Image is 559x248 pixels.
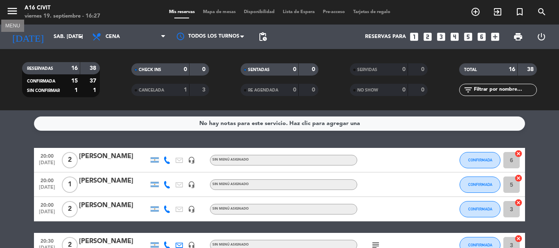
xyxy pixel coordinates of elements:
[248,88,278,92] span: RE AGENDADA
[514,150,523,158] i: cancel
[25,12,100,20] div: viernes 19. septiembre - 16:27
[319,10,349,14] span: Pre-acceso
[6,5,18,17] i: menu
[514,174,523,182] i: cancel
[468,243,492,247] span: CONFIRMADA
[76,32,86,42] i: arrow_drop_down
[436,31,446,42] i: looks_3
[71,78,78,84] strong: 15
[165,10,199,14] span: Mis reservas
[460,152,500,168] button: CONFIRMADA
[530,25,553,49] div: LOG OUT
[279,10,319,14] span: Lista de Espera
[79,236,149,247] div: [PERSON_NAME]
[62,201,78,217] span: 2
[312,87,317,93] strong: 0
[6,28,50,46] i: [DATE]
[199,119,360,128] div: No hay notas para este servicio. Haz clic para agregar una
[449,31,460,42] i: looks_4
[188,206,195,213] i: headset_mic
[37,200,57,209] span: 20:00
[37,209,57,219] span: [DATE]
[27,67,53,71] span: RESERVADAS
[212,207,249,210] span: Sin menú asignado
[184,67,187,72] strong: 0
[293,87,296,93] strong: 0
[421,67,426,72] strong: 0
[421,87,426,93] strong: 0
[79,151,149,162] div: [PERSON_NAME]
[240,10,279,14] span: Disponibilidad
[515,7,525,17] i: turned_in_not
[490,31,500,42] i: add_box
[365,34,406,40] span: Reservas para
[248,68,270,72] span: SENTADAS
[258,32,268,42] span: pending_actions
[71,65,78,71] strong: 16
[212,183,249,186] span: Sin menú asignado
[473,85,536,94] input: Filtrar por nombre...
[357,88,378,92] span: NO SHOW
[509,67,515,72] strong: 16
[468,158,492,162] span: CONFIRMADA
[293,67,296,72] strong: 0
[1,22,24,29] div: MENU
[527,67,535,72] strong: 38
[537,7,547,17] i: search
[37,236,57,245] span: 20:30
[476,31,487,42] i: looks_6
[188,181,195,188] i: headset_mic
[184,87,187,93] strong: 1
[513,32,523,42] span: print
[402,87,406,93] strong: 0
[79,176,149,186] div: [PERSON_NAME]
[514,199,523,207] i: cancel
[27,89,60,93] span: SIN CONFIRMAR
[90,78,98,84] strong: 37
[536,32,546,42] i: power_settings_new
[460,201,500,217] button: CONFIRMADA
[212,158,249,161] span: Sin menú asignado
[468,182,492,187] span: CONFIRMADA
[37,175,57,185] span: 20:00
[464,68,477,72] span: TOTAL
[463,31,473,42] i: looks_5
[139,68,161,72] span: CHECK INS
[468,207,492,211] span: CONFIRMADA
[312,67,317,72] strong: 0
[139,88,164,92] span: CANCELADA
[37,185,57,194] span: [DATE]
[79,200,149,211] div: [PERSON_NAME]
[62,152,78,168] span: 2
[514,235,523,243] i: cancel
[188,156,195,164] i: headset_mic
[471,7,480,17] i: add_circle_outline
[27,79,55,83] span: CONFIRMADA
[357,68,377,72] span: SERVIDAS
[493,7,503,17] i: exit_to_app
[460,177,500,193] button: CONFIRMADA
[6,5,18,20] button: menu
[402,67,406,72] strong: 0
[37,151,57,160] span: 20:00
[349,10,394,14] span: Tarjetas de regalo
[202,87,207,93] strong: 3
[422,31,433,42] i: looks_two
[212,243,249,246] span: Sin menú asignado
[90,65,98,71] strong: 38
[199,10,240,14] span: Mapa de mesas
[409,31,419,42] i: looks_one
[106,34,120,40] span: Cena
[74,87,78,93] strong: 1
[463,85,473,95] i: filter_list
[93,87,98,93] strong: 1
[37,160,57,170] span: [DATE]
[25,4,100,12] div: A16 Civit
[62,177,78,193] span: 1
[202,67,207,72] strong: 0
